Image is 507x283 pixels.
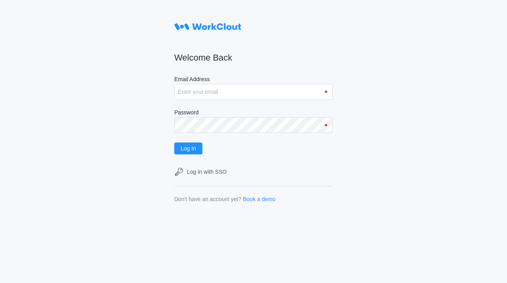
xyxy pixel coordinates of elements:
[174,52,333,63] h2: Welcome Back
[174,142,202,154] button: Log In
[174,84,333,100] input: Enter your email
[187,169,227,175] div: Log in with SSO
[181,146,196,151] span: Log In
[243,196,276,202] a: Book a demo
[174,196,241,202] div: Don't have an account yet?
[174,76,333,84] label: Email Address
[174,167,333,177] a: Log in with SSO
[174,109,333,117] label: Password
